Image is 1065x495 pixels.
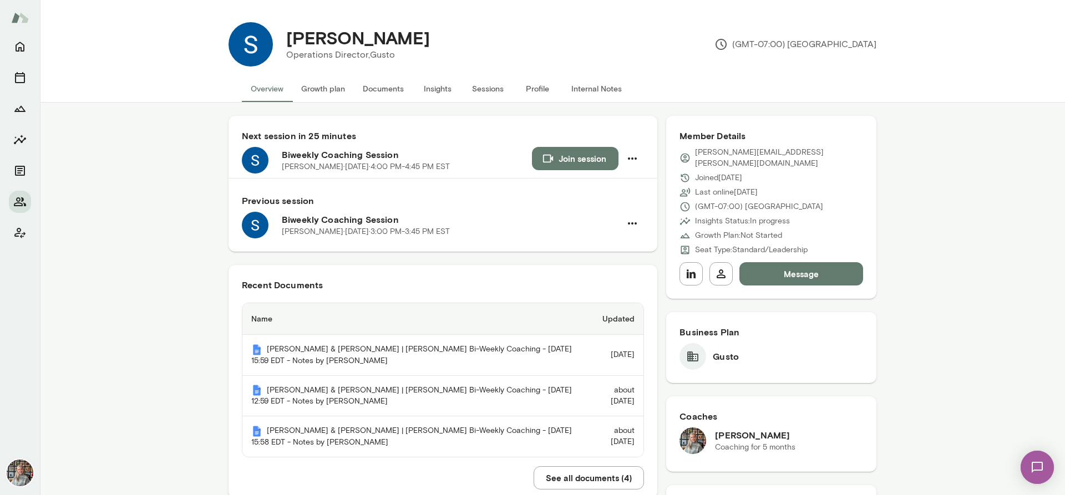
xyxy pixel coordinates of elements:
h4: [PERSON_NAME] [286,27,430,48]
button: Documents [9,160,31,182]
p: (GMT-07:00) [GEOGRAPHIC_DATA] [695,201,823,212]
img: Tricia Maggio [679,427,706,454]
button: Profile [513,75,562,102]
td: about [DATE] [584,376,643,417]
h6: [PERSON_NAME] [715,428,795,442]
td: about [DATE] [584,416,643,457]
p: Seat Type: Standard/Leadership [695,244,808,256]
h6: Biweekly Coaching Session [282,213,621,226]
h6: Previous session [242,194,644,207]
p: Last online [DATE] [695,187,758,198]
p: [PERSON_NAME] · [DATE] · 4:00 PM-4:45 PM EST [282,161,450,172]
p: Operations Director, Gusto [286,48,430,62]
th: [PERSON_NAME] & [PERSON_NAME] | [PERSON_NAME] Bi-Weekly Coaching - [DATE] 15:59 EDT - Notes by [P... [242,335,584,376]
button: Home [9,35,31,58]
p: [PERSON_NAME] · [DATE] · 3:00 PM-3:45 PM EST [282,226,450,237]
td: [DATE] [584,335,643,376]
button: Internal Notes [562,75,631,102]
h6: Recent Documents [242,278,644,292]
button: Documents [354,75,413,102]
th: [PERSON_NAME] & [PERSON_NAME] | [PERSON_NAME] Bi-Weekly Coaching - [DATE] 15:58 EDT - Notes by [P... [242,416,584,457]
h6: Business Plan [679,325,863,339]
img: Mento | Coaching sessions [251,426,262,437]
button: Overview [242,75,292,102]
th: [PERSON_NAME] & [PERSON_NAME] | [PERSON_NAME] Bi-Weekly Coaching - [DATE] 12:59 EDT - Notes by [P... [242,376,584,417]
img: Mento [11,7,29,28]
p: Insights Status: In progress [695,216,790,227]
button: Growth plan [292,75,354,102]
h6: Next session in 25 minutes [242,129,644,142]
button: Message [739,262,863,285]
h6: Gusto [713,350,739,363]
button: Client app [9,222,31,244]
p: Joined [DATE] [695,172,742,183]
p: [PERSON_NAME][EMAIL_ADDRESS][PERSON_NAME][DOMAIN_NAME] [695,147,863,169]
img: Sandra Jirous [229,22,273,67]
img: Tricia Maggio [7,460,33,486]
button: Sessions [9,67,31,89]
button: Members [9,191,31,213]
button: Insights [9,129,31,151]
p: Growth Plan: Not Started [695,230,782,241]
h6: Member Details [679,129,863,142]
button: Growth Plan [9,98,31,120]
th: Updated [584,303,643,335]
button: Sessions [463,75,513,102]
h6: Coaches [679,410,863,423]
img: Mento | Coaching sessions [251,385,262,396]
img: Mento | Coaching sessions [251,344,262,355]
h6: Biweekly Coaching Session [282,148,532,161]
th: Name [242,303,584,335]
button: Join session [532,147,618,170]
p: (GMT-07:00) [GEOGRAPHIC_DATA] [714,38,876,51]
button: See all documents (4) [534,466,644,489]
p: Coaching for 5 months [715,442,795,453]
button: Insights [413,75,463,102]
